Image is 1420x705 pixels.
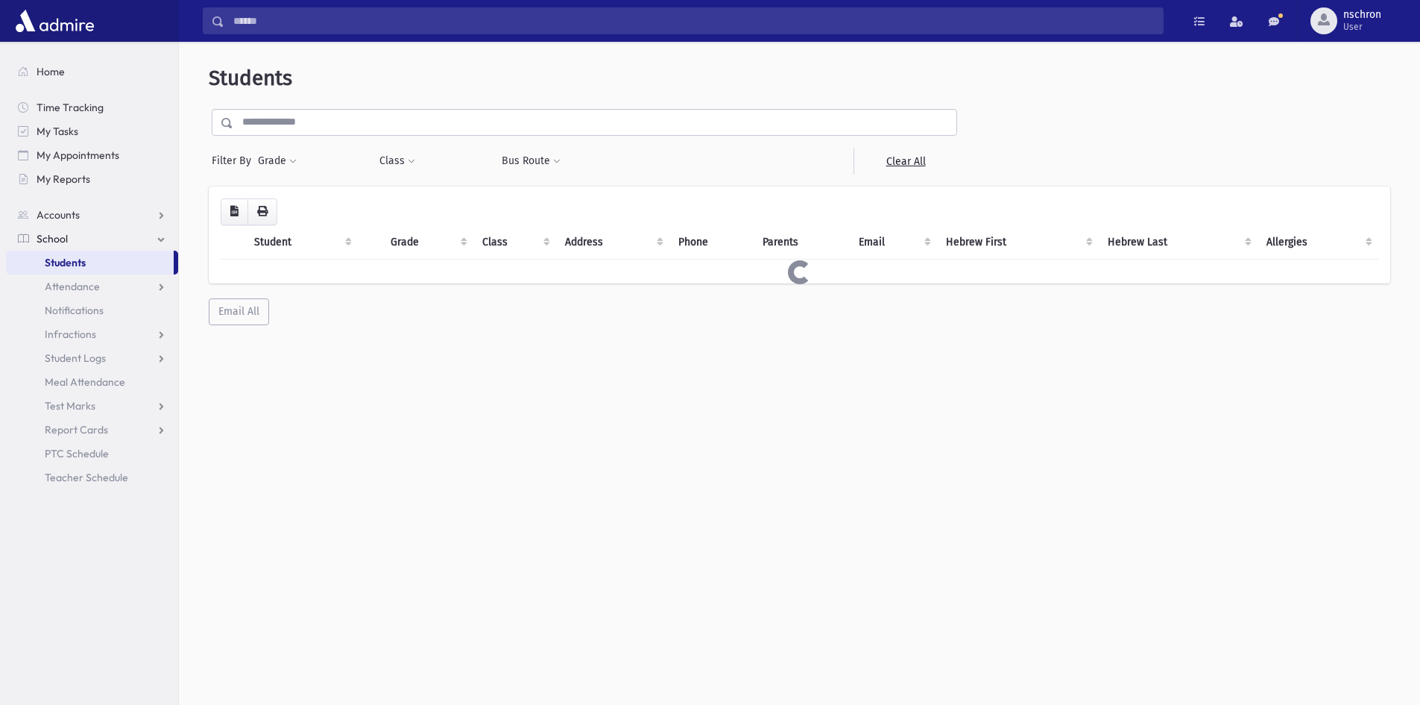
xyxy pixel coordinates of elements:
[501,148,561,175] button: Bus Route
[45,399,95,413] span: Test Marks
[1099,225,1258,260] th: Hebrew Last
[556,225,669,260] th: Address
[45,304,104,317] span: Notifications
[221,198,248,225] button: CSV
[6,275,178,298] a: Attendance
[37,101,104,114] span: Time Tracking
[6,167,178,191] a: My Reports
[45,351,106,365] span: Student Logs
[379,148,416,175] button: Class
[6,143,178,167] a: My Appointments
[6,203,178,227] a: Accounts
[45,328,96,341] span: Infractions
[6,442,178,466] a: PTC Schedule
[6,394,178,418] a: Test Marks
[45,375,125,389] span: Meal Attendance
[12,6,98,36] img: AdmirePro
[209,298,269,325] button: Email All
[382,225,473,260] th: Grade
[247,198,277,225] button: Print
[6,322,178,346] a: Infractions
[257,148,297,175] button: Grade
[850,225,937,260] th: Email
[6,95,178,119] a: Time Tracking
[37,208,80,222] span: Accounts
[754,225,850,260] th: Parents
[45,447,109,460] span: PTC Schedule
[37,148,119,162] span: My Appointments
[1343,21,1381,33] span: User
[45,423,108,436] span: Report Cards
[224,7,1163,34] input: Search
[473,225,557,260] th: Class
[669,225,754,260] th: Phone
[1258,225,1378,260] th: Allergies
[6,370,178,394] a: Meal Attendance
[45,471,128,484] span: Teacher Schedule
[37,232,68,245] span: School
[45,256,86,269] span: Students
[937,225,1098,260] th: Hebrew First
[45,280,100,293] span: Attendance
[6,60,178,84] a: Home
[6,298,178,322] a: Notifications
[6,251,174,275] a: Students
[853,148,957,175] a: Clear All
[6,418,178,442] a: Report Cards
[1343,9,1381,21] span: nschron
[6,227,178,251] a: School
[6,466,178,489] a: Teacher Schedule
[209,66,292,90] span: Students
[6,119,178,143] a: My Tasks
[6,346,178,370] a: Student Logs
[37,65,65,78] span: Home
[245,225,358,260] th: Student
[212,153,257,169] span: Filter By
[37,125,78,138] span: My Tasks
[37,172,90,186] span: My Reports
